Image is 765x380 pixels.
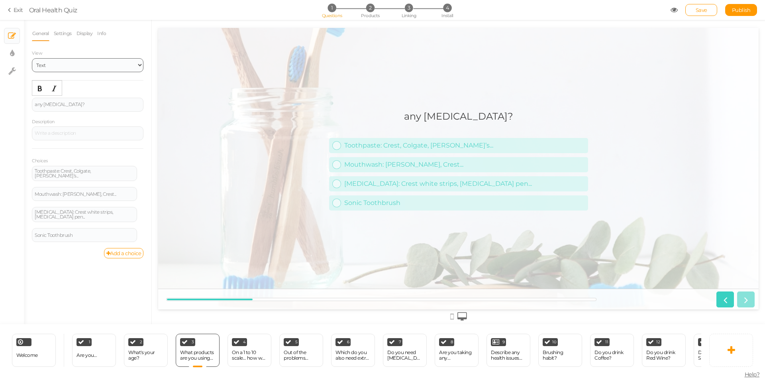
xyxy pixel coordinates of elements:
div: any [MEDICAL_DATA]? [246,83,355,94]
span: 1 [89,340,90,344]
div: 7 Do you need [MEDICAL_DATA] FAST? [383,334,427,367]
span: View [32,50,42,56]
div: Which do you also need extra help with? [335,350,371,361]
label: Choices [32,158,48,164]
div: Out of the problems below, which do you need most help with? [284,350,319,361]
div: What's your age? [128,350,163,361]
div: 12 Do you drink Red Wine? [642,334,686,367]
div: Toothpaste: Crest, Colgate, [PERSON_NAME]’s... [186,114,427,121]
div: Do you Smoke? [698,350,733,361]
div: Mouthwash: [PERSON_NAME], Crest... [186,133,427,140]
div: 9 Describe any health issues you have. [486,334,530,367]
span: 7 [399,340,401,344]
div: any [MEDICAL_DATA]? [35,102,141,107]
span: 2 [366,4,375,12]
div: On a 1 to 10 scale... how well does your current toothpaste w... [232,350,267,361]
div: Oral Health Quiz [29,5,77,15]
label: Description [32,119,55,125]
span: Help? [745,371,760,378]
div: 3 What products are you using now? [176,334,220,367]
span: 3 [405,4,413,12]
div: 13 Do you Smoke? [694,334,738,367]
div: Toothpaste: Crest, Colgate, [PERSON_NAME]’s... [35,169,134,178]
div: Do you need [MEDICAL_DATA] FAST? [387,350,422,361]
div: [MEDICAL_DATA]: Crest white strips, [MEDICAL_DATA] pen... [186,152,427,159]
div: 4 On a 1 to 10 scale... how well does your current toothpaste w... [228,334,271,367]
div: Sonic Toothbrush [35,233,134,238]
a: Exit [8,6,23,14]
span: Linking [402,13,416,18]
span: 12 [656,340,660,344]
span: 5 [295,340,298,344]
span: Products [361,13,380,18]
div: What products are you using now? [180,350,215,361]
div: 5 Out of the problems below, which do you need most help with? [279,334,323,367]
div: 6 Which do you also need extra help with? [331,334,375,367]
li: 4 Install [429,4,466,12]
div: Describe any health issues you have. [491,350,526,361]
div: Do you drink Coffee? [594,350,630,361]
div: Sonic Toothbrush [186,171,427,179]
span: 2 [140,340,142,344]
li: 1 Questions [313,4,350,12]
div: 2 What's your age? [124,334,168,367]
span: Install [441,13,453,18]
div: Italic [47,83,61,95]
div: 1 Are you... [72,334,116,367]
span: Welcome [16,352,38,358]
span: Publish [732,7,751,13]
div: Do you drink Red Wine? [646,350,681,361]
a: Display [76,26,93,41]
div: Save [685,4,717,16]
span: 6 [347,340,349,344]
div: 10 Brushing habit? [538,334,582,367]
span: 1 [328,4,336,12]
div: Are you... [76,352,97,358]
li: 3 Linking [390,4,428,12]
div: 8 Are you taking any medications? [435,334,479,367]
div: Bold [33,83,47,95]
div: Mouthwash: [PERSON_NAME], Crest... [35,192,134,197]
span: 4 [243,340,246,344]
a: Settings [53,26,72,41]
li: 2 Products [352,4,389,12]
div: Brushing habit? [543,350,578,361]
span: 10 [552,340,556,344]
span: 8 [451,340,453,344]
span: 11 [605,340,608,344]
span: Questions [322,13,342,18]
span: Save [696,7,707,13]
a: Add a choice [104,248,144,258]
a: Info [97,26,106,41]
div: 11 Do you drink Coffee? [590,334,634,367]
div: Welcome [12,334,56,367]
div: Are you taking any medications? [439,350,474,361]
span: 9 [502,340,505,344]
a: General [32,26,49,41]
span: 3 [192,340,194,344]
span: 4 [443,4,451,12]
div: [MEDICAL_DATA]: Crest white strips, [MEDICAL_DATA] pen... [35,210,134,219]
